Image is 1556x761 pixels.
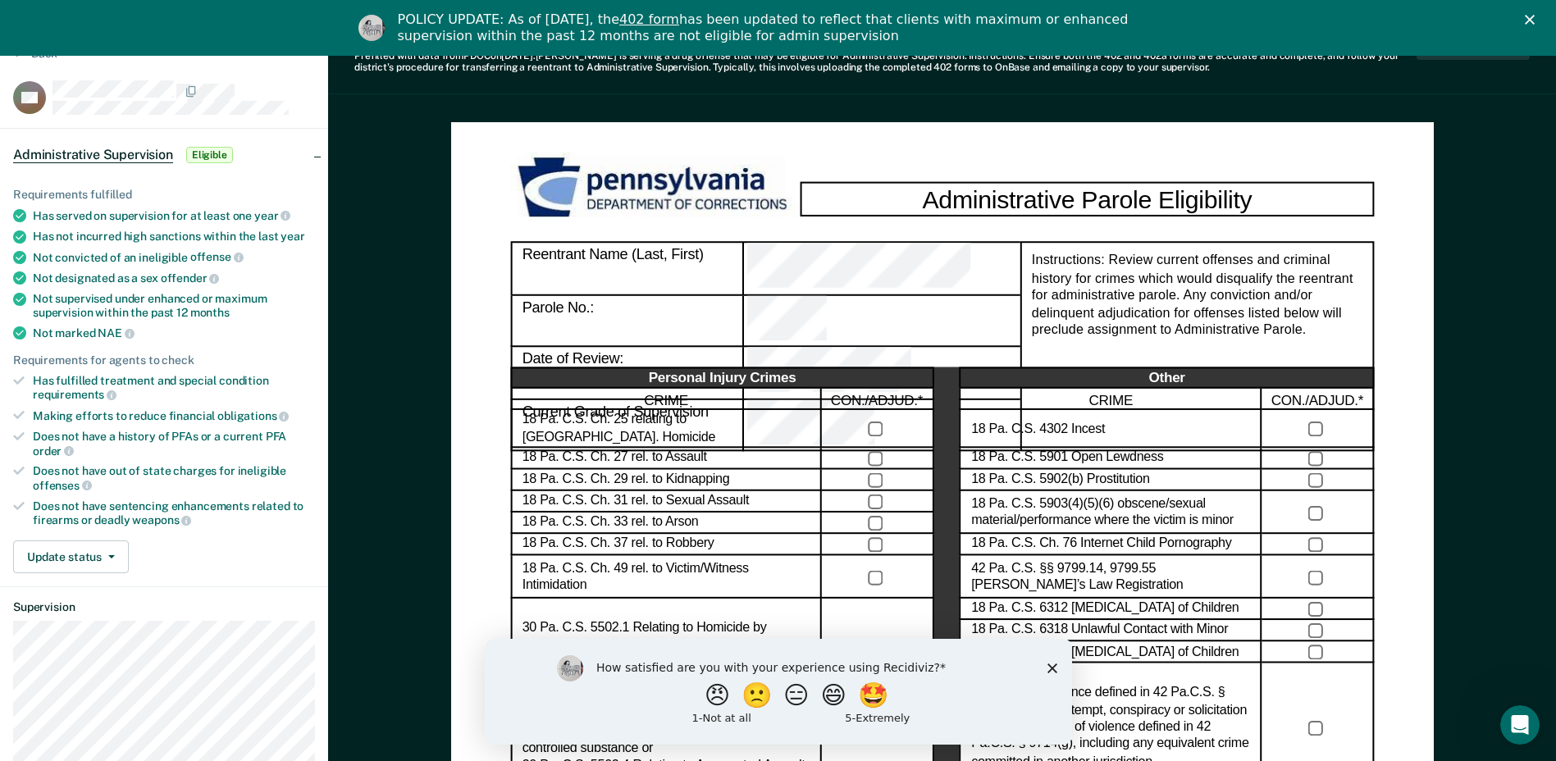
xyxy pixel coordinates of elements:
[190,306,230,319] span: months
[33,430,315,458] div: Does not have a history of PFAs or a current PFA order
[522,493,748,510] label: 18 Pa. C.S. Ch. 31 rel. to Sexual Assault
[971,450,1163,467] label: 18 Pa. C.S. 5901 Open Lewdness
[1262,389,1374,410] div: CON./ADJUD.*
[960,367,1374,389] div: Other
[971,622,1228,640] label: 18 Pa. C.S. 6318 Unlawful Contact with Minor
[522,450,706,467] label: 18 Pa. C.S. Ch. 27 rel. to Assault
[744,295,1020,347] div: Parole No.:
[522,536,714,554] label: 18 Pa. C.S. Ch. 37 rel. to Robbery
[971,644,1239,661] label: 18 Pa. C.S. 6320 [MEDICAL_DATA] of Children
[510,295,743,347] div: Parole No.:
[522,412,810,446] label: 18 Pa. C.S. Ch. 25 relating to [GEOGRAPHIC_DATA]. Homicide
[510,347,743,399] div: Date of Review:
[522,472,729,489] label: 18 Pa. C.S. Ch. 29 rel. to Kidnapping
[33,250,315,265] div: Not convicted of an ineligible
[33,292,315,320] div: Not supervised under enhanced or maximum supervision within the past 12
[960,389,1262,410] div: CRIME
[186,147,233,163] span: Eligible
[13,353,315,367] div: Requirements for agents to check
[800,181,1374,216] div: Administrative Parole Eligibility
[217,409,289,422] span: obligations
[1020,242,1374,451] div: Instructions: Review current offenses and criminal history for crimes which would disqualify the ...
[13,147,173,163] span: Administrative Supervision
[821,389,933,410] div: CON./ADJUD.*
[971,536,1231,554] label: 18 Pa. C.S. Ch. 76 Internet Child Pornography
[33,374,315,402] div: Has fulfilled treatment and special condition
[971,421,1105,438] label: 18 Pa. C.S. 4302 Incest
[744,347,1020,399] div: Date of Review:
[510,152,800,225] img: PDOC Logo
[33,499,315,527] div: Does not have sentencing enhancements related to firearms or deadly
[33,479,92,492] span: offenses
[971,472,1150,489] label: 18 Pa. C.S. 5902(b) Prostitution
[971,560,1250,595] label: 42 Pa. C.S. §§ 9799.14, 9799.55 [PERSON_NAME]’s Law Registration
[254,209,290,222] span: year
[971,495,1250,530] label: 18 Pa. C.S. 5903(4)(5)(6) obscene/sexual material/performance where the victim is minor
[33,230,315,244] div: Has not incurred high sanctions within the last
[190,250,244,263] span: offense
[33,271,315,285] div: Not designated as a sex
[98,326,134,339] span: NAE
[619,11,679,27] a: 402 form
[33,326,315,340] div: Not marked
[485,639,1072,745] iframe: Survey by Kim from Recidiviz
[13,600,315,614] dt: Supervision
[13,540,129,573] button: Update status
[33,388,116,401] span: requirements
[971,600,1239,617] label: 18 Pa. C.S. 6312 [MEDICAL_DATA] of Children
[358,15,385,41] img: Profile image for Kim
[1500,705,1540,745] iframe: Intercom live chat
[281,230,304,243] span: year
[510,242,743,295] div: Reentrant Name (Last, First)
[33,208,315,223] div: Has served on supervision for at least one
[13,188,315,202] div: Requirements fulfilled
[744,242,1020,295] div: Reentrant Name (Last, First)
[132,513,191,526] span: weapons
[33,464,315,492] div: Does not have out of state charges for ineligible
[522,560,810,595] label: 18 Pa. C.S. Ch. 49 rel. to Victim/Witness Intimidation
[398,11,1172,44] div: POLICY UPDATE: As of [DATE], the has been updated to reflect that clients with maximum or enhance...
[354,50,1417,74] div: Prefilled with data from PDOC on [DATE] . [PERSON_NAME] is serving a drug offense that may be eli...
[522,514,698,531] label: 18 Pa. C.S. Ch. 33 rel. to Arson
[1525,15,1541,25] div: Close
[510,389,821,410] div: CRIME
[510,367,933,389] div: Personal Injury Crimes
[33,408,315,423] div: Making efforts to reduce financial
[161,271,220,285] span: offender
